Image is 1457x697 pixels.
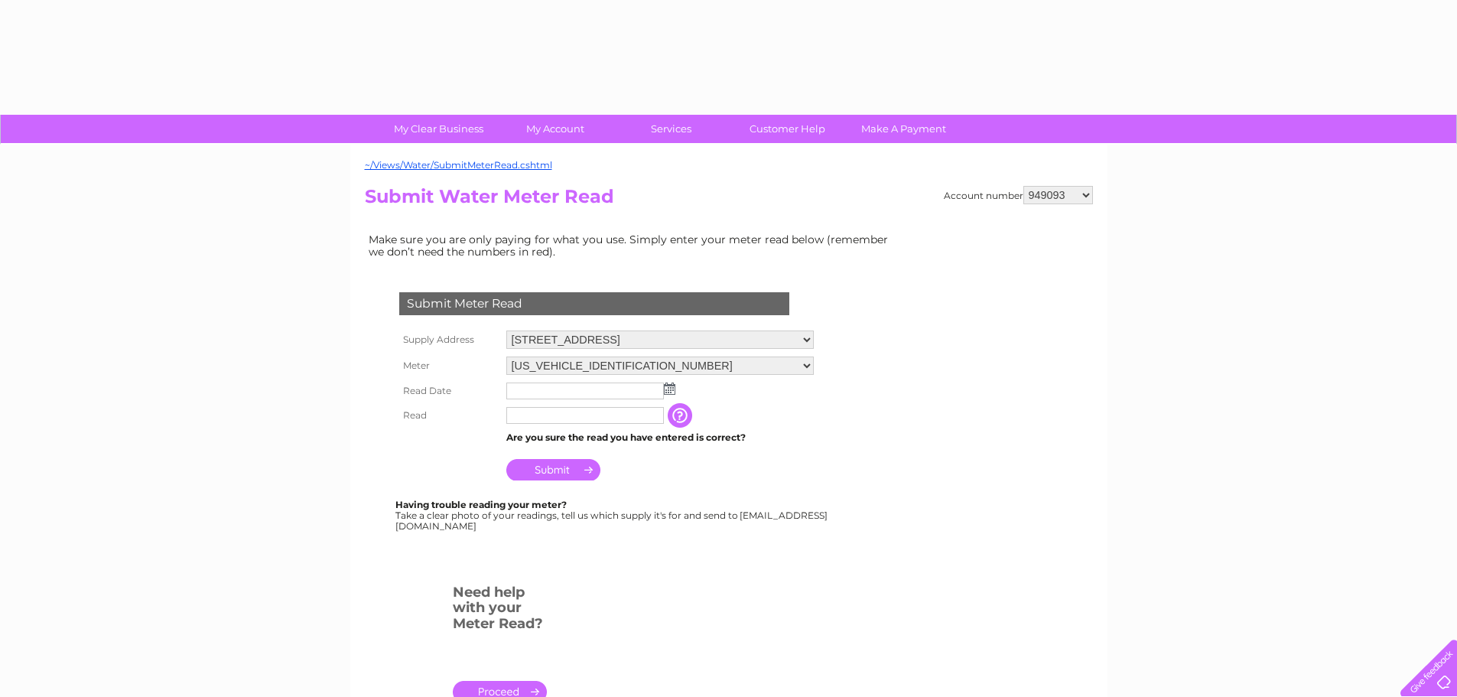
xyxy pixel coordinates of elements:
[608,115,734,143] a: Services
[365,159,552,171] a: ~/Views/Water/SubmitMeterRead.cshtml
[492,115,618,143] a: My Account
[395,327,502,353] th: Supply Address
[365,186,1093,215] h2: Submit Water Meter Read
[365,230,900,262] td: Make sure you are only paying for what you use. Simply enter your meter read below (remember we d...
[944,186,1093,204] div: Account number
[502,428,818,448] td: Are you sure the read you have entered is correct?
[453,581,547,640] h3: Need help with your Meter Read?
[395,353,502,379] th: Meter
[841,115,967,143] a: Make A Payment
[664,383,675,395] img: ...
[724,115,850,143] a: Customer Help
[376,115,502,143] a: My Clear Business
[395,499,567,510] b: Having trouble reading your meter?
[506,459,600,480] input: Submit
[395,379,502,403] th: Read Date
[395,500,830,531] div: Take a clear photo of your readings, tell us which supply it's for and send to [EMAIL_ADDRESS][DO...
[668,403,695,428] input: Information
[399,292,789,315] div: Submit Meter Read
[395,403,502,428] th: Read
